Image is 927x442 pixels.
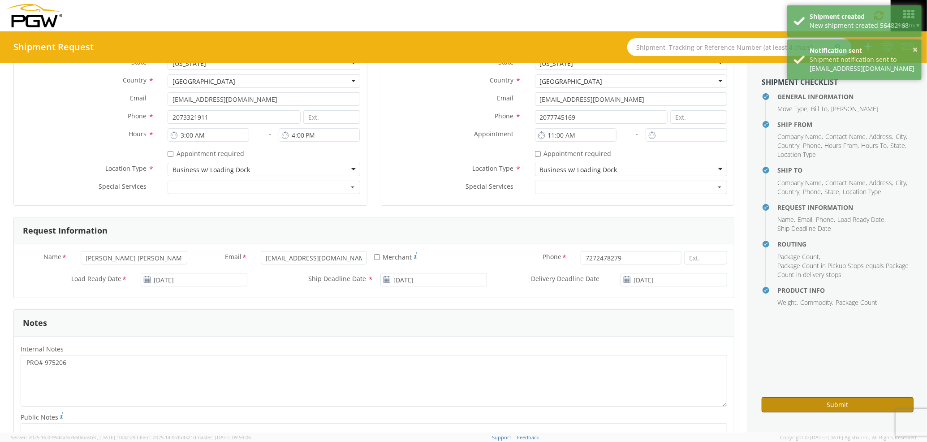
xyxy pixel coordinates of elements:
[869,178,892,187] span: Address
[810,21,915,30] div: New shipment created 56482168
[777,298,798,307] li: ,
[800,298,832,307] span: Commodity
[497,94,514,102] span: Email
[168,151,173,157] input: Appointment required
[777,93,914,100] h4: General Information
[105,164,147,173] span: Location Type
[172,165,250,174] div: Business w/ Loading Dock
[896,178,906,187] span: City
[670,110,727,124] input: Ext.
[777,187,801,196] li: ,
[137,434,251,441] span: Client: 2025.14.0-db4321d
[269,130,271,138] span: -
[777,132,823,141] li: ,
[543,252,561,263] span: Phone
[128,112,147,120] span: Phone
[777,132,822,141] span: Company Name
[869,132,892,141] span: Address
[466,182,514,191] span: Special Services
[172,59,206,68] div: [US_STATE]
[21,345,64,353] span: Internal Notes
[535,148,613,158] label: Appointment required
[627,38,851,56] input: Shipment, Tracking or Reference Number (at least 4 chars)
[7,4,62,27] img: pgw-form-logo-1aaa8060b1cc70fad034.png
[762,77,838,87] strong: Shipment Checklist
[869,132,893,141] li: ,
[861,141,887,150] span: Hours To
[811,104,829,113] li: ,
[825,132,867,141] li: ,
[896,178,907,187] li: ,
[803,141,821,150] span: Phone
[123,76,147,84] span: Country
[11,434,135,441] span: Server: 2025.16.0-9544af67660
[798,215,814,224] li: ,
[374,251,417,262] label: Merchant
[803,141,822,150] li: ,
[824,141,859,150] li: ,
[777,167,914,173] h4: Ship To
[168,148,246,158] label: Appointment required
[861,141,888,150] li: ,
[777,121,914,128] h4: Ship From
[837,215,886,224] li: ,
[308,274,366,283] span: Ship Deadline Date
[843,187,881,196] span: Location Type
[890,141,906,150] li: ,
[831,104,878,113] span: [PERSON_NAME]
[81,434,135,441] span: master, [DATE] 10:42:29
[780,434,916,441] span: Copyright © [DATE]-[DATE] Agistix Inc., All Rights Reserved
[196,434,251,441] span: master, [DATE] 09:59:06
[777,215,794,224] span: Name
[225,252,241,263] span: Email
[777,178,822,187] span: Company Name
[798,215,812,224] span: Email
[869,178,893,187] li: ,
[777,104,807,113] span: Move Type
[540,59,573,68] div: [US_STATE]
[824,187,841,196] li: ,
[837,215,884,224] span: Load Ready Date
[777,261,909,279] span: Package Count in Pickup Stops equals Package Count in delivery stops
[777,187,799,196] span: Country
[777,141,801,150] li: ,
[23,319,47,328] h3: Notes
[43,252,61,263] span: Name
[21,413,58,421] span: Public Notes
[535,151,541,157] input: Appointment required
[99,182,147,191] span: Special Services
[816,215,834,224] span: Phone
[636,130,638,138] span: -
[777,252,820,261] li: ,
[824,187,839,196] span: State
[129,130,147,138] span: Hours
[896,132,906,141] span: City
[473,164,514,173] span: Location Type
[811,104,828,113] span: Bill To
[777,178,823,187] li: ,
[303,110,360,124] input: Ext.
[824,141,858,150] span: Hours From
[810,12,915,21] div: Shipment created
[777,252,819,261] span: Package Count
[810,46,915,55] div: Notification sent
[172,77,235,86] div: [GEOGRAPHIC_DATA]
[777,298,797,307] span: Weight
[777,204,914,211] h4: Request Information
[23,226,108,235] h3: Request Information
[474,130,514,138] span: Appointment
[836,298,877,307] span: Package Count
[803,187,821,196] span: Phone
[517,434,539,441] a: Feedback
[825,178,866,187] span: Contact Name
[374,254,380,260] input: Merchant
[531,274,599,283] span: Delivery Deadline Date
[777,224,831,233] span: Ship Deadline Date
[777,241,914,247] h4: Routing
[71,274,121,285] span: Load Ready Date
[810,55,915,73] div: Shipment notification sent to [EMAIL_ADDRESS][DOMAIN_NAME]
[777,287,914,294] h4: Product Info
[684,251,727,264] input: Ext.
[800,298,833,307] li: ,
[540,165,617,174] div: Business w/ Loading Dock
